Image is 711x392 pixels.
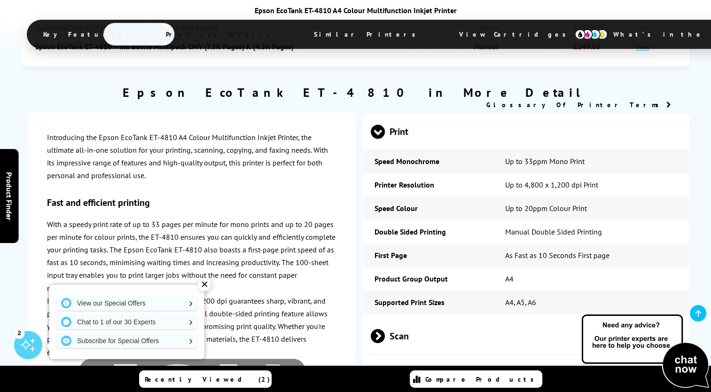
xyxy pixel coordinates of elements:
[56,333,197,348] a: Subscribe for Special Offers
[425,375,539,384] span: Compare Products
[363,149,493,173] td: Speed Monochrome
[21,85,689,100] h2: Epson EcoTank ET-4810 in More Detail
[493,173,689,196] td: Up to 4,800 x 1,200 dpi Print
[152,23,289,46] span: Product Details
[371,114,681,149] span: Print
[145,375,270,384] span: Recently Viewed (2)
[493,290,689,314] td: A4, A5, A6
[47,196,337,209] h3: Fast and efficient printing
[29,23,141,46] span: Key Features
[493,149,689,173] td: Up to 33ppm Mono Print
[410,370,542,388] a: Compare Products
[56,314,197,329] a: Chat to 1 of our 30 Experts
[198,278,211,291] div: ✕
[14,328,24,338] div: 2
[5,172,14,220] span: Product Finder
[579,313,711,390] img: Open Live Chat window
[575,29,608,39] img: cmyk-icon.svg
[47,131,337,182] p: Introducing the Epson EcoTank ET-4810 A4 Colour Multifunction Inkjet Printer, the ultimate all-in...
[27,6,685,15] div: Epson EcoTank ET-4810 A4 Colour Multifunction Inkjet Printer
[47,218,337,295] p: With a speedy print rate of up to 33 pages per minute for mono prints and up to 20 pages per minu...
[486,101,671,109] a: Glossary Of Printer Terms
[445,22,589,47] span: View Cartridges
[47,295,337,359] p: Its maximum print resolution of up to 4,800 x 1,200 dpi guarantees sharp, vibrant, and profession...
[363,290,493,314] td: Supported Print Sizes
[56,296,197,311] a: View our Special Offers
[493,267,689,290] td: A4
[363,220,493,243] td: Double Sided Printing
[493,243,689,267] td: As Fast as 10 Seconds First page
[371,319,681,354] span: Scan
[363,243,493,267] td: First Page
[363,267,493,290] td: Product Group Output
[493,220,689,243] td: Manual Double Sided Printing
[493,196,689,220] td: Up to 20ppm Colour Print
[139,370,272,388] a: Recently Viewed (2)
[300,23,435,46] span: Similar Printers
[363,196,493,220] td: Speed Colour
[363,173,493,196] td: Printer Resolution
